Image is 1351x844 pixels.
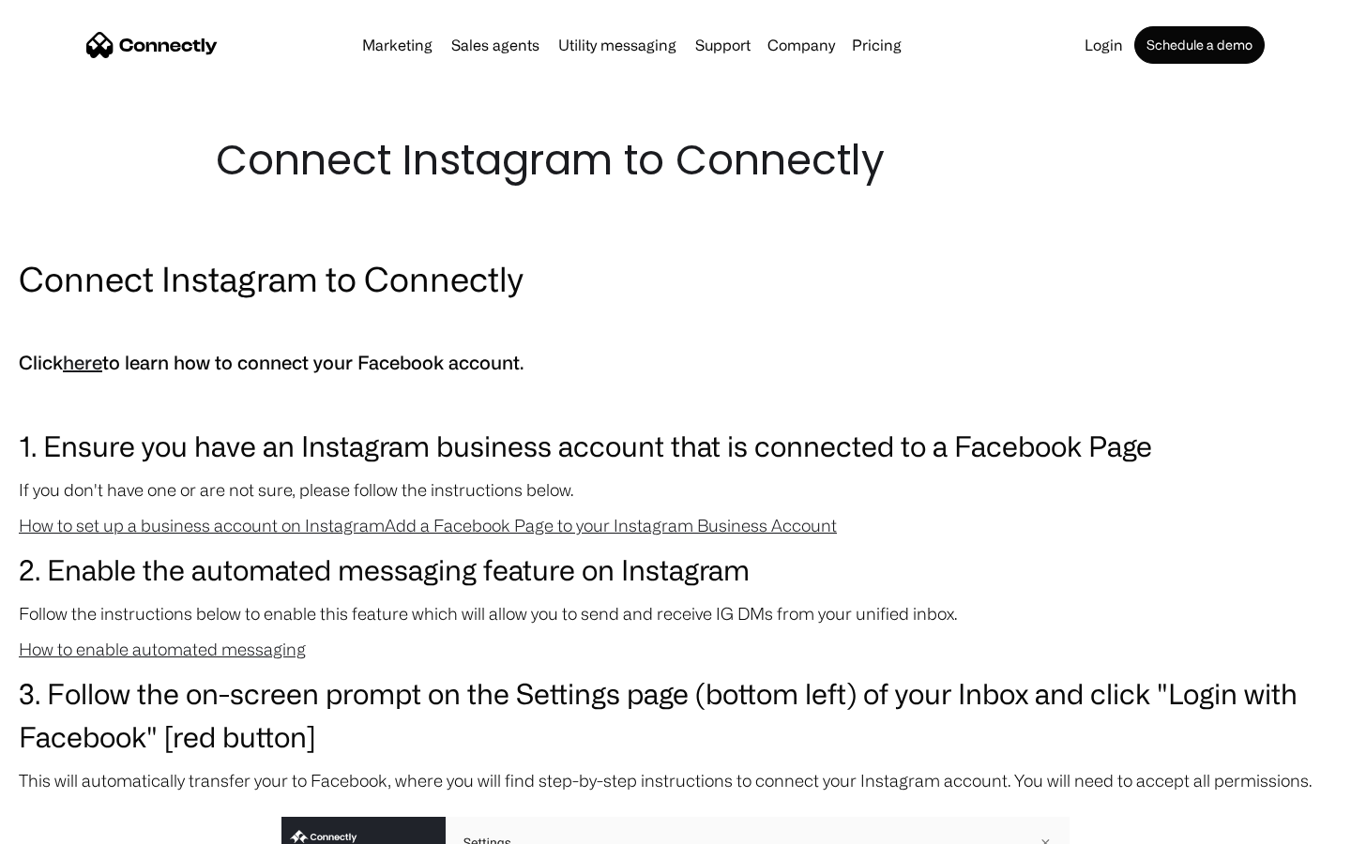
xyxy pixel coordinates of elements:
[19,347,1332,379] h5: Click to learn how to connect your Facebook account.
[551,38,684,53] a: Utility messaging
[19,255,1332,302] h2: Connect Instagram to Connectly
[19,516,385,535] a: How to set up a business account on Instagram
[38,811,113,837] ul: Language list
[688,38,758,53] a: Support
[19,600,1332,626] p: Follow the instructions below to enable this feature which will allow you to send and receive IG ...
[19,311,1332,338] p: ‍
[63,352,102,373] a: here
[19,548,1332,591] h3: 2. Enable the automated messaging feature on Instagram
[1134,26,1265,64] a: Schedule a demo
[355,38,440,53] a: Marketing
[19,671,1332,758] h3: 3. Follow the on-screen prompt on the Settings page (bottom left) of your Inbox and click "Login ...
[385,516,837,535] a: Add a Facebook Page to your Instagram Business Account
[444,38,547,53] a: Sales agents
[19,476,1332,503] p: If you don't have one or are not sure, please follow the instructions below.
[19,388,1332,414] p: ‍
[19,424,1332,467] h3: 1. Ensure you have an Instagram business account that is connected to a Facebook Page
[767,32,835,58] div: Company
[19,811,113,837] aside: Language selected: English
[1077,38,1131,53] a: Login
[19,767,1332,793] p: This will automatically transfer your to Facebook, where you will find step-by-step instructions ...
[216,131,1135,189] h1: Connect Instagram to Connectly
[19,640,306,658] a: How to enable automated messaging
[844,38,909,53] a: Pricing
